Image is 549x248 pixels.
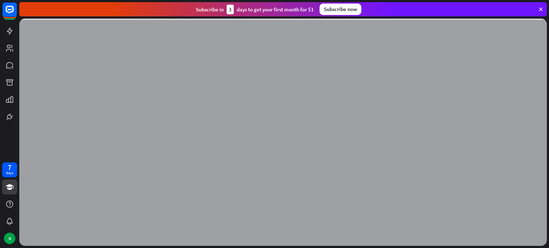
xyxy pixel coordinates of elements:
div: Subscribe in days to get your first month for $1 [196,5,314,14]
div: days [6,171,13,176]
a: 7 days [2,162,17,177]
div: Subscribe now [320,4,361,15]
div: R [4,233,15,244]
div: 7 [8,164,11,171]
div: 3 [227,5,234,14]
